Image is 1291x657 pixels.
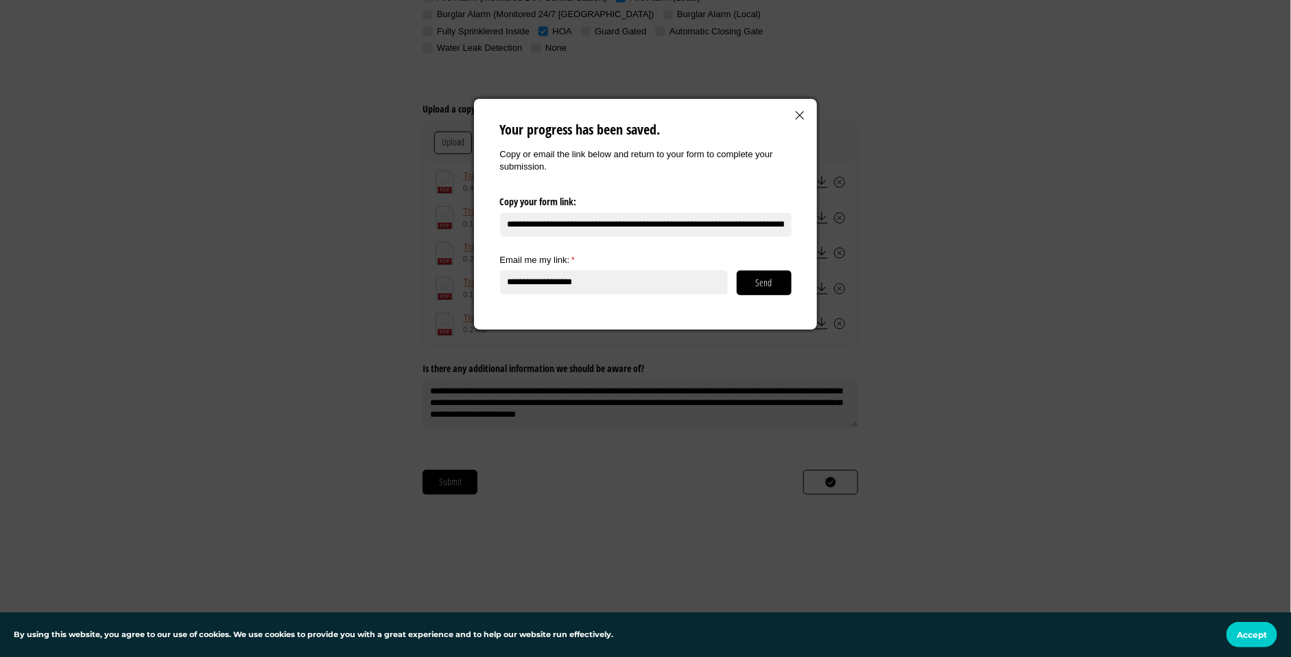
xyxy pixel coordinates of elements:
[500,120,792,139] h2: Your progress has been saved.
[1227,622,1277,647] button: Accept
[14,629,613,641] p: By using this website, you agree to our use of cookies. We use cookies to provide you with a grea...
[1237,630,1267,640] span: Accept
[755,275,773,290] span: Send
[792,107,808,124] button: Close
[500,255,570,265] span: Email me my link:
[737,270,792,295] button: Send
[500,191,792,209] label: Copy your form link:
[474,99,817,330] div: dialog
[500,148,792,173] p: Copy or email the link below and return to your form to complete your submission.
